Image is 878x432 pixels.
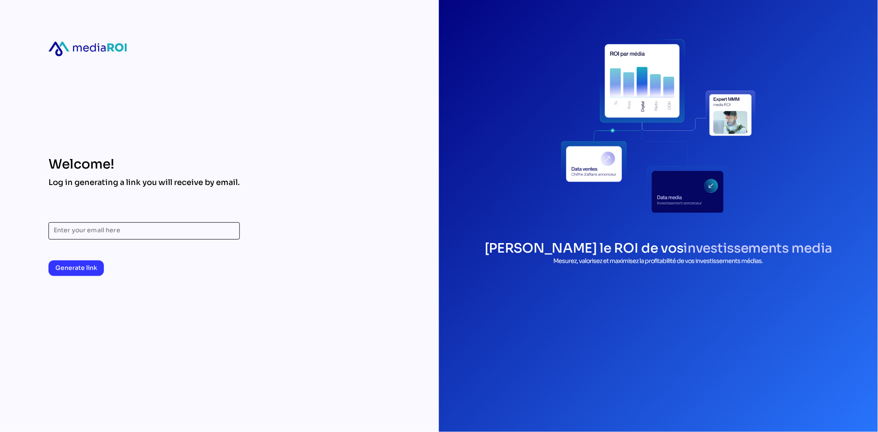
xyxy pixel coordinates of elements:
[484,257,833,266] p: Mesurez, valorisez et maximisez la profitabilité de vos investissements médias.
[55,263,97,273] span: Generate link
[48,177,240,188] div: Log in generating a link you will receive by email.
[561,28,756,223] div: login
[48,260,104,276] button: Generate link
[48,156,240,172] div: Welcome!
[54,222,235,240] input: Enter your email here
[684,240,833,257] span: investissements media
[48,42,127,56] div: mediaroi
[484,240,833,257] h1: [PERSON_NAME] le ROI de vos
